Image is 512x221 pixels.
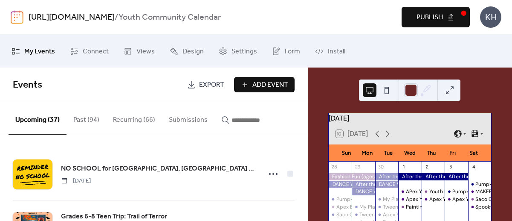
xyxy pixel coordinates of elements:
[181,77,231,92] a: Export
[309,38,352,64] a: Install
[463,144,484,162] div: Sat
[359,203,412,211] div: My Place Teen Center
[61,177,91,186] span: [DATE]
[375,196,398,203] div: My Place Teen Center
[452,188,506,195] div: Pumpkin Patch Trolley
[13,76,42,94] span: Events
[445,181,468,188] div: Safe Sitter Babysitting Class (Registration Open)
[329,196,352,203] div: Pumpkin Patch Trolley
[402,7,470,27] button: Publish
[61,163,256,174] a: NO SCHOOL for [GEOGRAPHIC_DATA], [GEOGRAPHIC_DATA] and [GEOGRAPHIC_DATA]
[67,102,106,134] button: Past (94)
[329,113,491,124] div: [DATE]
[24,45,55,58] span: My Events
[352,203,375,211] div: My Place Teen Center
[231,45,257,58] span: Settings
[468,196,491,203] div: Saco Grange 53 Clothing Closet
[468,203,491,211] div: Spooky Saturday Matinee
[329,173,375,180] div: Fashion Fun (ages 10-15) Mill Studio Arts
[352,196,375,203] div: Safe Sitter Babysitting Class (Registration Open)
[64,38,115,64] a: Connect
[468,188,491,195] div: MAKERS' SPACE
[480,6,501,28] div: KH
[445,173,468,180] div: After the Bell School Year Camp Program PreK-5th Grade (See URL for Registration)
[468,173,491,180] div: Safe Sitter Babysitting Class (Registration Open)
[398,196,421,203] div: Apex Youth Connection & Open Bike Shop BSD Early Release
[401,164,407,171] div: 1
[398,203,421,211] div: Painting (Ages 11-16) Mill Studio Arts
[119,9,221,26] b: Youth Community Calendar
[352,211,375,218] div: Tween Time
[266,38,307,64] a: Form
[383,203,411,211] div: Tween Time
[359,211,388,218] div: Tween Time
[115,9,119,26] b: /
[336,144,357,162] div: Sun
[378,144,399,162] div: Tue
[375,203,398,211] div: Tween Time
[422,181,445,188] div: Safe Sitter Babysitting Class (Registration Open)
[29,9,115,26] a: [URL][DOMAIN_NAME]
[117,38,161,64] a: Views
[445,196,468,203] div: Apex Youth Connection & Open Bike Shop
[420,144,442,162] div: Thu
[422,188,445,195] div: Youth Full Maine Distribution
[352,181,375,188] div: After the Bell School Year Camp Program PreK-5th Grade (See URL for Registration)
[136,45,155,58] span: Views
[398,181,421,188] div: Safe Sitter Babysitting Class (Registration Open)
[399,144,420,162] div: Wed
[252,80,288,90] span: Add Event
[442,144,463,162] div: Fri
[424,164,431,171] div: 2
[329,211,352,218] div: Saco Grange 53 Clothing Closet
[329,181,352,188] div: DANCE WITH ME (Free Trials and Open Registration)
[375,211,398,218] div: Apex Youth Connection & Open Bike Shop
[212,38,263,64] a: Settings
[445,188,468,195] div: Pumpkin Patch Trolley
[328,45,345,58] span: Install
[398,188,421,195] div: APex Youth Connection Bike Bus
[429,188,511,195] div: Youth Full [US_STATE] Distribution
[357,144,378,162] div: Mon
[471,164,477,171] div: 4
[422,196,445,203] div: Apex Youth Connection & Open Bike Shop
[199,80,224,90] span: Export
[182,45,204,58] span: Design
[336,196,390,203] div: Pumpkin Patch Trolley
[285,45,300,58] span: Form
[329,188,352,195] div: Safe Sitter Babysitting Class (Registration Open)
[398,173,421,180] div: After the Bell School Year Camp Program PreK-5th Grade (See URL for Registration)
[447,164,454,171] div: 3
[354,164,361,171] div: 29
[468,181,491,188] div: Pumpkin Patch Trolley
[163,38,210,64] a: Design
[375,188,398,195] div: Safe Sitter Babysitting Class (Registration Open)
[336,203,371,211] div: Apex Bike Sale
[5,38,61,64] a: My Events
[352,188,375,195] div: DANCE WITH ME (Free Trials and Open Registration)
[83,45,109,58] span: Connect
[331,164,338,171] div: 28
[375,173,398,180] div: After the Bell School Year Camp Program PreK-5th Grade (See URL for Registration)
[11,10,23,24] img: logo
[383,196,435,203] div: My Place Teen Center
[336,211,413,218] div: Saco Grange 53 Clothing Closet
[106,102,162,134] button: Recurring (66)
[375,181,398,188] div: DANCE WITH ME (Free Trials and Open Registration)
[383,211,484,218] div: Apex Youth Connection & Open Bike Shop
[406,188,483,195] div: APex Youth Connection Bike Bus
[162,102,214,134] button: Submissions
[9,102,67,135] button: Upcoming (37)
[329,203,352,211] div: Apex Bike Sale
[378,164,384,171] div: 30
[234,77,295,92] button: Add Event
[422,173,445,180] div: After the Bell School Year Camp Program PreK-5th Grade (See URL for Registration)
[417,12,443,23] span: Publish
